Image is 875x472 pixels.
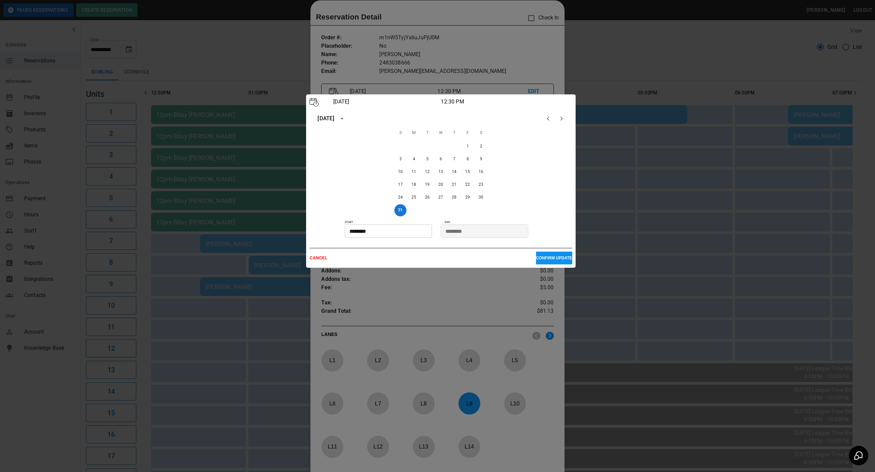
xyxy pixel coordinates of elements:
[394,179,406,191] button: 17
[461,126,474,140] span: Friday
[435,191,447,204] button: 27
[541,112,555,125] button: Previous month
[394,191,406,204] button: 24
[408,126,420,140] span: Monday
[345,224,428,238] input: Choose time, selected time is 12:30 PM
[461,179,474,191] button: 22
[332,98,441,106] p: [DATE]
[536,252,572,264] button: CONFIRM UPDATE
[421,166,433,178] button: 12
[435,126,447,140] span: Wednesday
[475,140,487,153] button: 2
[394,204,406,216] button: 31
[421,179,433,191] button: 19
[441,224,524,238] input: Choose time, selected time is 2:30 PM
[448,166,460,178] button: 14
[336,113,348,124] button: calendar view is open, switch to year view
[475,166,487,178] button: 16
[445,220,572,224] p: END
[448,153,460,165] button: 7
[461,140,474,153] button: 1
[461,166,474,178] button: 15
[448,126,460,140] span: Thursday
[408,179,420,191] button: 18
[345,220,441,224] p: START
[441,98,550,106] p: 12:30 PM
[475,153,487,165] button: 9
[394,166,406,178] button: 10
[475,179,487,191] button: 23
[394,126,406,140] span: Sunday
[408,166,420,178] button: 11
[448,179,460,191] button: 21
[536,256,572,260] p: CONFIRM UPDATE
[394,153,406,165] button: 3
[309,256,536,260] p: CANCEL
[421,126,433,140] span: Tuesday
[435,153,447,165] button: 6
[318,115,334,123] div: [DATE]
[448,191,460,204] button: 28
[461,191,474,204] button: 29
[435,166,447,178] button: 13
[461,153,474,165] button: 8
[421,191,433,204] button: 26
[309,98,319,107] img: Vector
[435,179,447,191] button: 20
[408,153,420,165] button: 4
[475,126,487,140] span: Saturday
[421,153,433,165] button: 5
[408,191,420,204] button: 25
[475,191,487,204] button: 30
[555,112,568,125] button: Next month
